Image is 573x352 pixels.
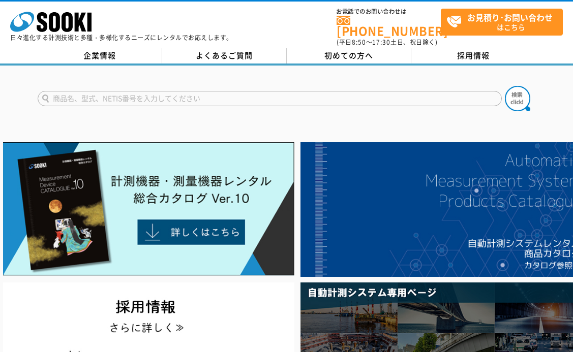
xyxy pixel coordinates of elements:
img: Catalog Ver10 [3,142,294,276]
a: 企業情報 [38,48,162,63]
a: よくあるご質問 [162,48,287,63]
p: 日々進化する計測技術と多種・多様化するニーズにレンタルでお応えします。 [10,35,233,41]
a: [PHONE_NUMBER] [337,16,441,37]
img: btn_search.png [505,86,530,111]
span: 8:50 [352,38,366,47]
span: お電話でのお問い合わせは [337,9,441,15]
input: 商品名、型式、NETIS番号を入力してください [38,91,502,106]
a: 採用情報 [411,48,536,63]
span: 17:30 [372,38,390,47]
span: 初めての方へ [324,50,373,61]
a: お見積り･お問い合わせはこちら [441,9,563,36]
strong: お見積り･お問い合わせ [467,11,553,23]
span: (平日 ～ 土日、祝日除く) [337,38,437,47]
a: 初めての方へ [287,48,411,63]
span: はこちら [446,9,562,35]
